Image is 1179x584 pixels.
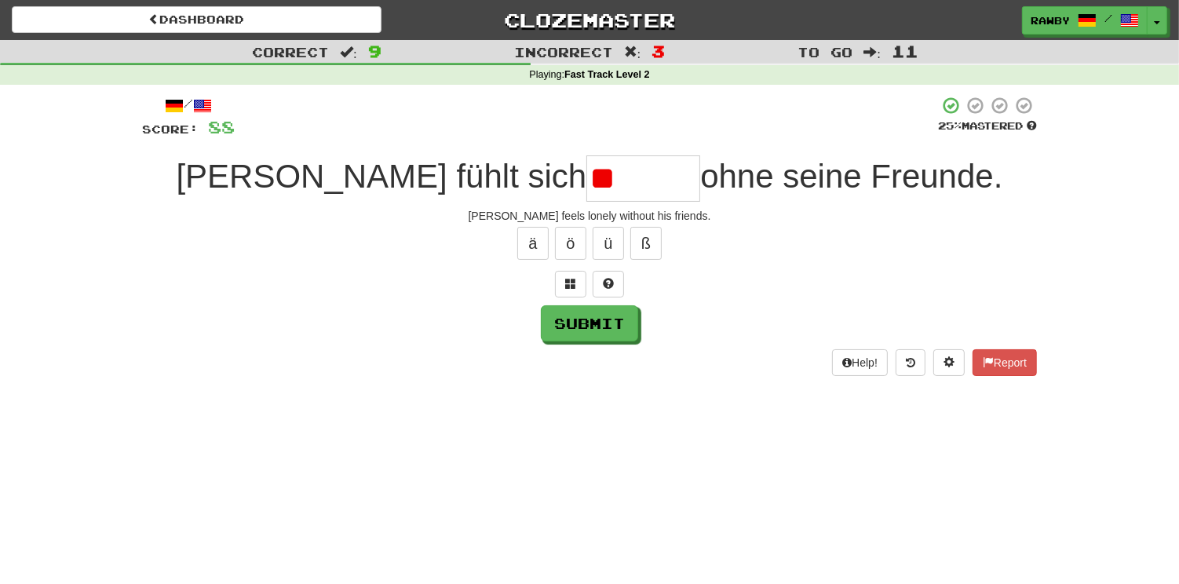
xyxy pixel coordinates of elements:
span: : [624,46,641,59]
button: ä [517,227,549,260]
button: ü [593,227,624,260]
span: rawby [1031,13,1070,27]
div: Mastered [938,119,1037,133]
span: 11 [892,42,918,60]
span: Correct [252,44,329,60]
button: ö [555,227,586,260]
button: Round history (alt+y) [896,349,925,376]
a: rawby / [1022,6,1148,35]
div: [PERSON_NAME] feels lonely without his friends. [142,208,1037,224]
span: Score: [142,122,199,136]
span: : [340,46,357,59]
span: To go [798,44,852,60]
div: / [142,96,235,115]
button: Single letter hint - you only get 1 per sentence and score half the points! alt+h [593,271,624,297]
span: ohne seine Freunde. [700,158,1002,195]
strong: Fast Track Level 2 [564,69,650,80]
button: ß [630,227,662,260]
span: 9 [368,42,381,60]
a: Clozemaster [405,6,775,34]
span: 88 [208,117,235,137]
span: Incorrect [514,44,613,60]
button: Report [973,349,1037,376]
span: : [863,46,881,59]
a: Dashboard [12,6,381,33]
button: Switch sentence to multiple choice alt+p [555,271,586,297]
span: 3 [652,42,665,60]
span: / [1104,13,1112,24]
span: [PERSON_NAME] fühlt sich [176,158,586,195]
span: 25 % [938,119,962,132]
button: Submit [541,305,638,341]
button: Help! [832,349,888,376]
